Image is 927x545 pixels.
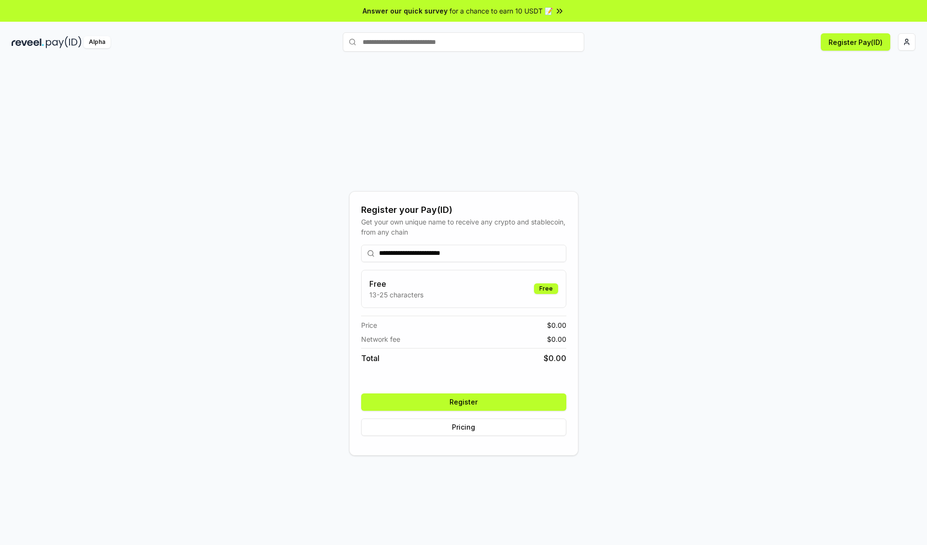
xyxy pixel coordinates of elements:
[547,320,566,330] span: $ 0.00
[547,334,566,344] span: $ 0.00
[361,203,566,217] div: Register your Pay(ID)
[369,290,423,300] p: 13-25 characters
[544,352,566,364] span: $ 0.00
[449,6,553,16] span: for a chance to earn 10 USDT 📝
[361,334,400,344] span: Network fee
[361,419,566,436] button: Pricing
[46,36,82,48] img: pay_id
[361,352,379,364] span: Total
[361,320,377,330] span: Price
[361,217,566,237] div: Get your own unique name to receive any crypto and stablecoin, from any chain
[361,393,566,411] button: Register
[84,36,111,48] div: Alpha
[534,283,558,294] div: Free
[363,6,448,16] span: Answer our quick survey
[369,278,423,290] h3: Free
[821,33,890,51] button: Register Pay(ID)
[12,36,44,48] img: reveel_dark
